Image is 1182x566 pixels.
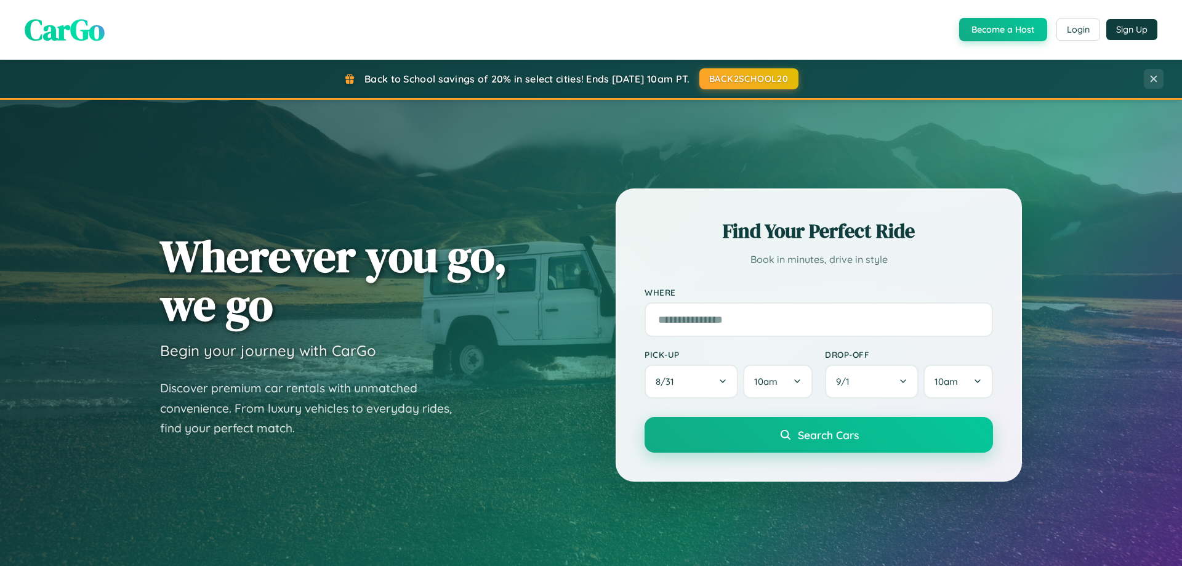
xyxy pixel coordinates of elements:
button: Sign Up [1106,19,1157,40]
h2: Find Your Perfect Ride [645,217,993,245]
span: CarGo [25,9,105,50]
p: Book in minutes, drive in style [645,251,993,269]
button: Become a Host [959,18,1047,41]
h1: Wherever you go, we go [160,232,507,329]
span: 10am [754,376,778,387]
label: Pick-up [645,349,813,360]
button: Search Cars [645,417,993,453]
button: 9/1 [825,365,919,398]
p: Discover premium car rentals with unmatched convenience. From luxury vehicles to everyday rides, ... [160,378,468,439]
button: BACK2SCHOOL20 [699,68,798,89]
span: Back to School savings of 20% in select cities! Ends [DATE] 10am PT. [364,73,689,85]
span: 10am [935,376,958,387]
label: Where [645,287,993,297]
button: 10am [923,365,993,398]
span: 9 / 1 [836,376,856,387]
span: Search Cars [798,428,859,442]
h3: Begin your journey with CarGo [160,341,376,360]
button: 8/31 [645,365,738,398]
label: Drop-off [825,349,993,360]
button: Login [1056,18,1100,41]
button: 10am [743,365,813,398]
span: 8 / 31 [656,376,680,387]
